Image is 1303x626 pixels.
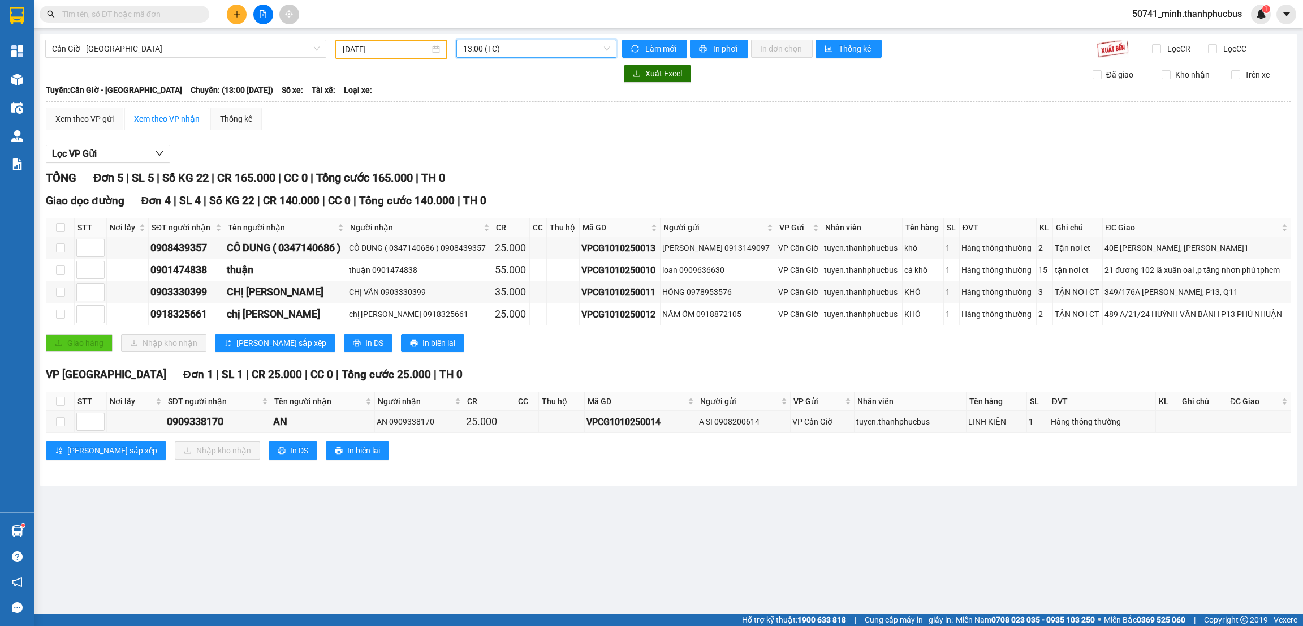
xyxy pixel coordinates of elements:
[55,447,63,456] span: sort-ascending
[252,368,302,381] span: CR 25.000
[495,284,527,300] div: 35.000
[285,10,293,18] span: aim
[269,441,317,460] button: printerIn DS
[1097,40,1129,58] img: 9k=
[278,171,281,185] span: |
[1055,242,1101,254] div: Tận nơi ct
[422,337,455,349] span: In biên lai
[353,339,361,348] span: printer
[46,145,170,163] button: Lọc VP Gửi
[493,218,529,237] th: CR
[150,240,223,256] div: 0908439357
[824,286,900,298] div: tuyen.thanhphucbus
[46,441,166,460] button: sort-ascending[PERSON_NAME] sắp xếp
[776,259,822,281] td: VP Cần Giờ
[1055,264,1101,276] div: tận nơi ct
[46,85,182,95] b: Tuyến: Cần Giờ - [GEOGRAPHIC_DATA]
[663,221,765,234] span: Người gửi
[227,262,345,278] div: thuận
[946,242,957,254] div: 1
[946,264,957,276] div: 1
[1230,395,1279,408] span: ĐC Giao
[776,303,822,325] td: VP Cần Giờ
[1163,42,1192,55] span: Lọc CR
[778,264,820,276] div: VP Cần Giờ
[52,40,320,57] span: Cần Giờ - Sài Gòn
[227,284,345,300] div: CHỊ [PERSON_NAME]
[586,415,696,429] div: VPCG1010250014
[353,194,356,207] span: |
[1038,264,1051,276] div: 15
[282,84,303,96] span: Số xe:
[464,392,515,411] th: CR
[141,194,171,207] span: Đơn 4
[225,281,347,303] td: CHỊ VÂN
[583,221,649,234] span: Mã GD
[539,392,585,411] th: Thu hộ
[401,334,464,352] button: printerIn biên lai
[335,447,343,456] span: printer
[1104,286,1289,298] div: 349/176A [PERSON_NAME], P13, Q11
[1037,218,1053,237] th: KL
[21,524,25,527] sup: 1
[336,368,339,381] span: |
[150,262,223,278] div: 0901474838
[580,303,661,325] td: VPCG1010250012
[791,411,855,433] td: VP Cần Giờ
[1194,614,1196,626] span: |
[224,339,232,348] span: sort-ascending
[1038,308,1051,320] div: 2
[350,221,482,234] span: Người nhận
[825,45,834,54] span: bar-chart
[191,84,273,96] span: Chuyến: (13:00 [DATE])
[347,444,380,457] span: In biên lai
[165,411,271,433] td: 0909338170
[47,10,55,18] span: search
[1053,218,1103,237] th: Ghi chú
[274,395,364,408] span: Tên người nhận
[11,158,23,170] img: solution-icon
[110,395,153,408] span: Nơi lấy
[11,525,23,537] img: warehouse-icon
[225,237,347,259] td: CÔ DUNG ( 0347140686 )
[225,259,347,281] td: thuận
[580,281,661,303] td: VPCG1010250011
[1038,242,1051,254] div: 2
[751,40,813,58] button: In đơn chọn
[273,414,373,430] div: AN
[865,614,953,626] span: Cung cấp máy in - giấy in:
[212,171,214,185] span: |
[463,40,610,57] span: 13:00 (TC)
[179,194,201,207] span: SL 4
[290,444,308,457] span: In DS
[776,281,822,303] td: VP Cần Giờ
[822,218,903,237] th: Nhân viên
[547,218,580,237] th: Thu hộ
[316,171,413,185] span: Tổng cước 165.000
[1137,615,1185,624] strong: 0369 525 060
[168,395,260,408] span: SĐT người nhận
[209,194,254,207] span: Số KG 22
[75,392,107,411] th: STT
[349,286,491,298] div: CHỊ VÂN 0903330399
[12,551,23,562] span: question-circle
[622,40,687,58] button: syncLàm mới
[217,171,275,185] span: CR 165.000
[1179,392,1227,411] th: Ghi chú
[778,308,820,320] div: VP Cần Giờ
[377,415,462,428] div: AN 0909338170
[416,171,418,185] span: |
[776,237,822,259] td: VP Cần Giờ
[62,8,196,20] input: Tìm tên, số ĐT hoặc mã đơn
[216,368,219,381] span: |
[1051,415,1154,428] div: Hàng thông thường
[944,218,960,237] th: SL
[946,286,957,298] div: 1
[410,339,418,348] span: printer
[816,40,882,58] button: bar-chartThống kê
[344,334,392,352] button: printerIn DS
[581,263,658,277] div: VPCG1010250010
[588,395,686,408] span: Mã GD
[253,5,273,24] button: file-add
[1264,5,1268,13] span: 1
